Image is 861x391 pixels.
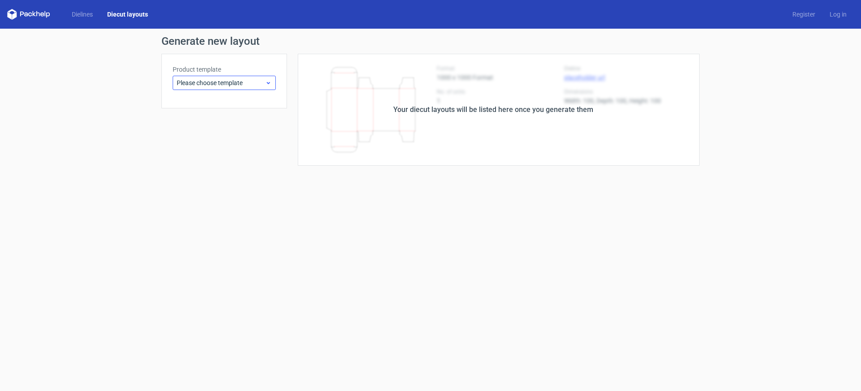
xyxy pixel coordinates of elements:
span: Please choose template [177,78,265,87]
label: Product template [173,65,276,74]
a: Diecut layouts [100,10,155,19]
a: Register [785,10,822,19]
h1: Generate new layout [161,36,700,47]
a: Dielines [65,10,100,19]
div: Your diecut layouts will be listed here once you generate them [393,104,593,115]
a: Log in [822,10,854,19]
